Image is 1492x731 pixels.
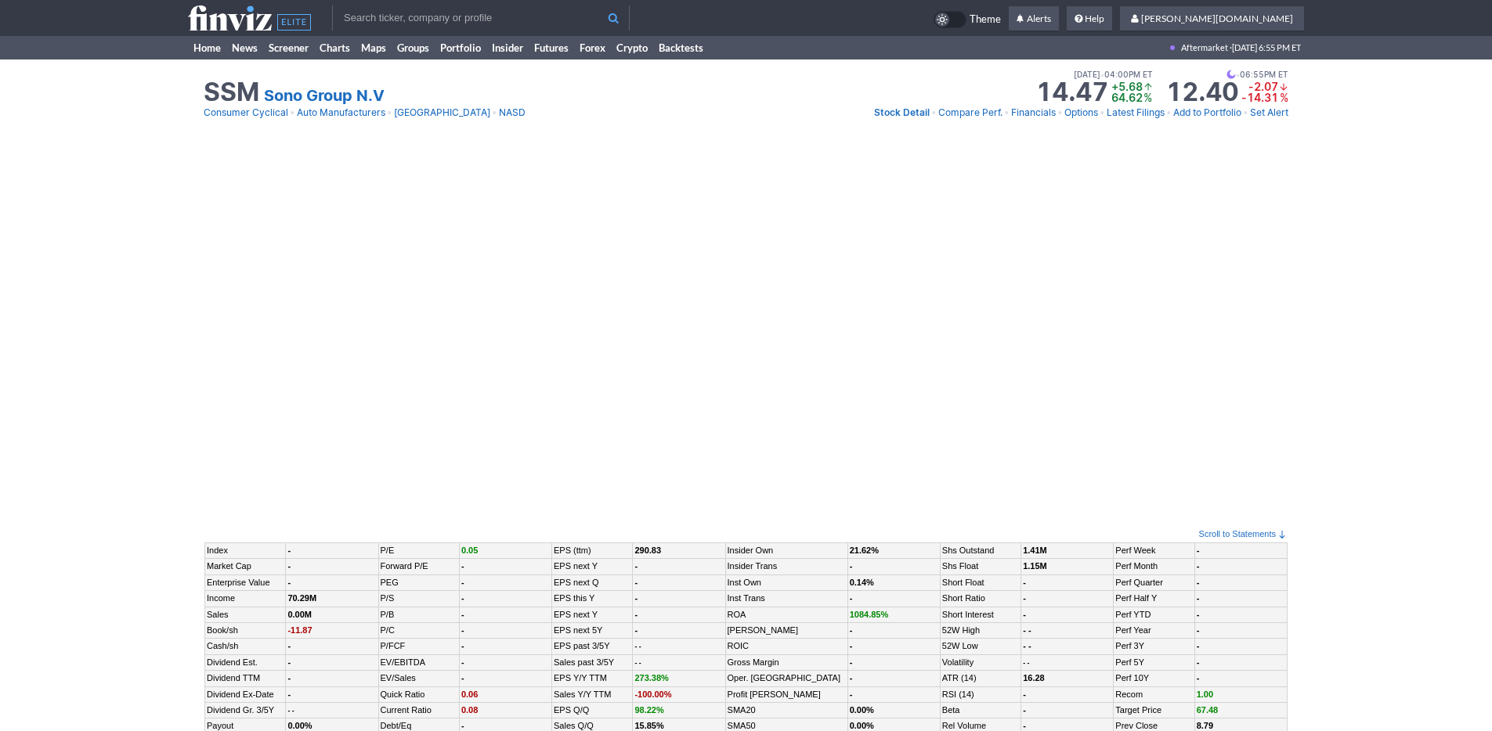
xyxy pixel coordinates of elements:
span: 0.05 [461,546,478,555]
span: • [1057,105,1063,121]
b: 0.14% [850,578,874,587]
a: Add to Portfolio [1173,105,1241,121]
span: [PERSON_NAME][DOMAIN_NAME] [1141,13,1293,24]
b: - [461,657,464,667]
a: Screener [263,36,314,59]
b: - [634,625,638,635]
span: % [1143,91,1152,104]
small: - - [1023,659,1029,667]
b: 1.41M [1023,546,1047,555]
b: - [287,641,291,650]
b: - [287,690,291,699]
a: Auto Manufacturers [297,105,385,121]
a: Backtests [653,36,709,59]
td: P/FCF [378,639,459,654]
span: 06:55PM ET [1226,67,1288,81]
a: Crypto [611,36,653,59]
a: Futures [529,36,574,59]
b: 15.85% [634,721,663,730]
td: P/E [378,543,459,559]
td: Oper. [GEOGRAPHIC_DATA] [725,671,847,686]
b: - [461,561,464,571]
a: Short Float [942,578,984,587]
td: ROIC [725,639,847,654]
a: Sono Group N.V [264,85,385,106]
b: - [461,610,464,619]
a: Set Alert [1250,105,1288,121]
small: - - [287,707,294,715]
b: - [1197,561,1200,571]
a: Theme [934,11,1001,28]
span: -11.87 [287,625,312,635]
b: 0.00% [850,721,874,730]
td: EPS (ttm) [552,543,633,559]
td: Perf Year [1114,622,1194,638]
b: - [287,578,291,587]
td: Perf Half Y [1114,591,1194,607]
span: 1.00 [1197,690,1213,699]
b: - [850,625,853,635]
b: 0.00% [850,705,874,715]
a: Maps [356,36,392,59]
a: NASD [499,105,526,121]
b: - [1023,690,1026,699]
td: Inst Trans [725,591,847,607]
span: -100.00% [634,690,671,699]
span: • [1243,105,1248,121]
span: 64.62 [1111,91,1143,104]
span: • [1004,105,1010,121]
b: - [850,673,853,682]
td: EPS next Y [552,559,633,574]
span: 0.06 [461,690,478,699]
b: - [634,610,638,619]
span: [DATE] 6:55 PM ET [1232,36,1301,59]
td: Perf Week [1114,543,1194,559]
span: Compare Perf. [938,106,1002,118]
b: - [1023,721,1026,730]
td: Quick Ratio [378,686,459,702]
td: Insider Trans [725,559,847,574]
a: Options [1064,105,1098,121]
td: Beta [940,702,1021,718]
b: - [1197,641,1200,650]
span: • [1100,105,1105,121]
a: Short Interest [942,610,994,619]
td: ROA [725,607,847,622]
td: Cash/sh [205,639,286,654]
b: - [1197,593,1200,603]
a: Consumer Cyclical [204,105,288,121]
td: Perf Month [1114,559,1194,574]
span: • [1236,67,1240,81]
td: Insider Own [725,543,847,559]
td: P/B [378,607,459,622]
a: - [1023,610,1026,619]
td: Current Ratio [378,702,459,718]
span: Aftermarket · [1181,36,1232,59]
b: - [461,641,464,650]
span: [DATE] 04:00PM ET [1074,67,1153,81]
b: - [634,593,638,603]
span: • [1100,67,1104,81]
td: Book/sh [205,622,286,638]
b: - [634,578,638,587]
a: Alerts [1009,6,1059,31]
span: 67.48 [1197,705,1219,715]
span: Latest Filings [1107,106,1165,118]
span: 98.22% [634,705,663,715]
input: Search ticker, company or profile [332,5,630,31]
td: EPS next Q [552,574,633,590]
span: • [492,105,497,121]
a: Insider [486,36,529,59]
b: - [1197,673,1200,682]
b: - - [1023,625,1031,635]
td: EV/Sales [378,671,459,686]
td: P/C [378,622,459,638]
b: - [1197,610,1200,619]
b: - [287,561,291,571]
td: Perf 3Y [1114,639,1194,654]
td: Dividend TTM [205,671,286,686]
b: 70.29M [287,593,316,603]
b: 0.00% [287,721,312,730]
td: Sales past 3/5Y [552,654,633,670]
b: 1.15M [1023,561,1047,571]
